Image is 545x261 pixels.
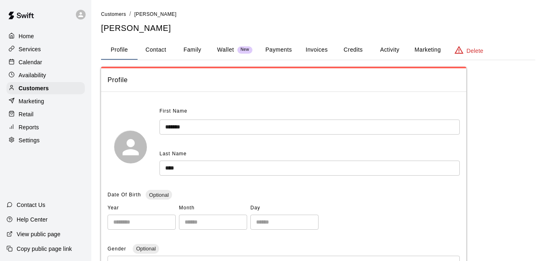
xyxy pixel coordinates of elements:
p: Availability [19,71,46,79]
a: Customers [6,82,85,94]
a: Retail [6,108,85,120]
p: Help Center [17,215,47,224]
a: Services [6,43,85,55]
p: Copy public page link [17,245,72,253]
button: Activity [371,40,408,60]
span: Date Of Birth [108,192,141,198]
span: Year [108,202,176,215]
p: Reports [19,123,39,131]
p: Calendar [19,58,42,66]
a: Reports [6,121,85,133]
button: Contact [138,40,174,60]
a: Calendar [6,56,85,68]
a: Availability [6,69,85,81]
h5: [PERSON_NAME] [101,23,535,34]
button: Marketing [408,40,447,60]
p: Delete [467,47,483,55]
p: Customers [19,84,49,92]
p: Services [19,45,41,53]
span: First Name [159,105,187,118]
p: Retail [19,110,34,118]
span: Month [179,202,247,215]
span: Optional [133,246,159,252]
div: basic tabs example [101,40,535,60]
p: Home [19,32,34,40]
a: Settings [6,134,85,146]
p: Marketing [19,97,44,105]
span: Gender [108,246,128,252]
p: Settings [19,136,40,144]
span: Last Name [159,151,187,157]
p: View public page [17,230,60,238]
span: Profile [108,75,460,85]
button: Family [174,40,211,60]
p: Wallet [217,46,234,54]
li: / [129,10,131,18]
span: New [237,47,252,52]
a: Marketing [6,95,85,107]
button: Invoices [298,40,335,60]
a: Customers [101,11,126,17]
nav: breadcrumb [101,10,535,19]
span: [PERSON_NAME] [134,11,177,17]
span: Day [250,202,319,215]
button: Credits [335,40,371,60]
a: Home [6,30,85,42]
button: Payments [259,40,298,60]
button: Profile [101,40,138,60]
span: Optional [146,192,172,198]
p: Contact Us [17,201,45,209]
